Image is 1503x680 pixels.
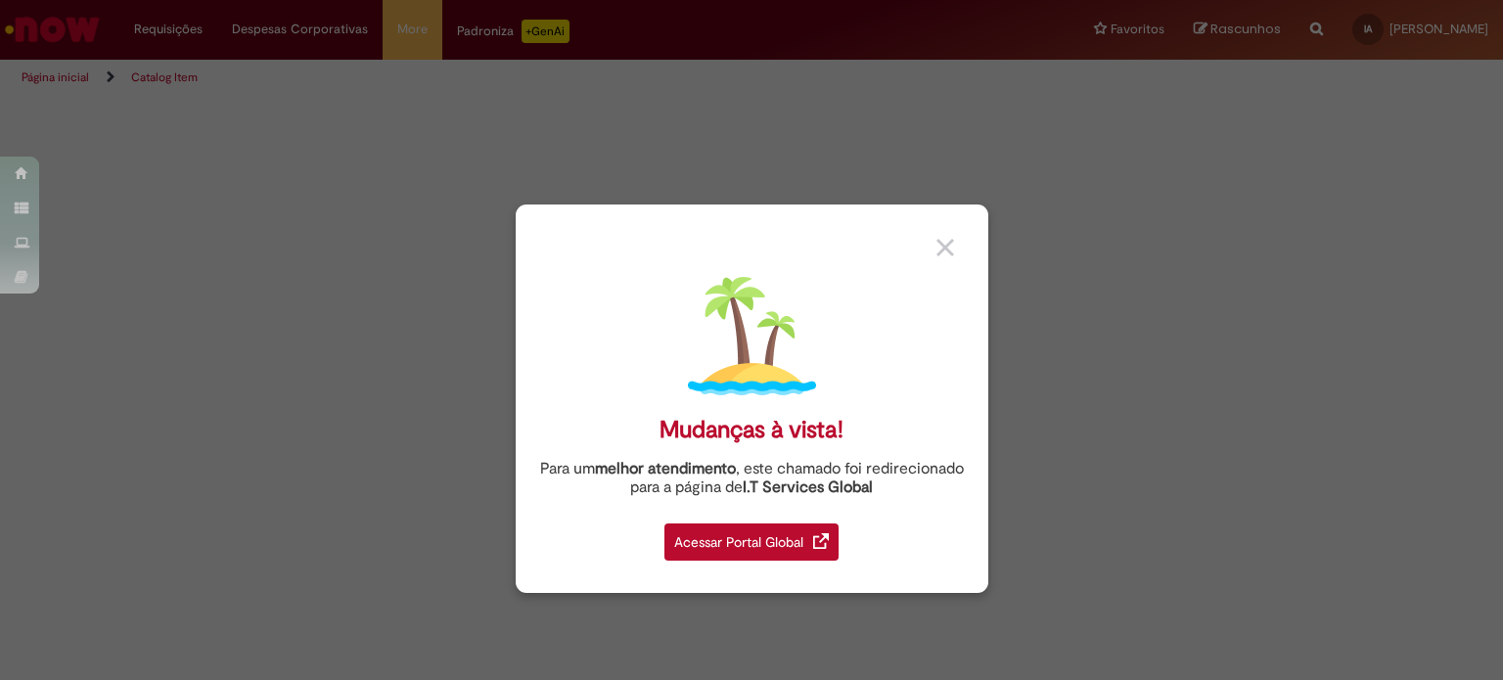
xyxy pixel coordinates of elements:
a: I.T Services Global [743,467,873,497]
img: redirect_link.png [813,533,829,549]
div: Para um , este chamado foi redirecionado para a página de [530,460,974,497]
img: close_button_grey.png [936,239,954,256]
div: Mudanças à vista! [660,416,843,444]
a: Acessar Portal Global [664,513,839,561]
img: island.png [688,272,816,400]
div: Acessar Portal Global [664,523,839,561]
strong: melhor atendimento [595,459,736,478]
